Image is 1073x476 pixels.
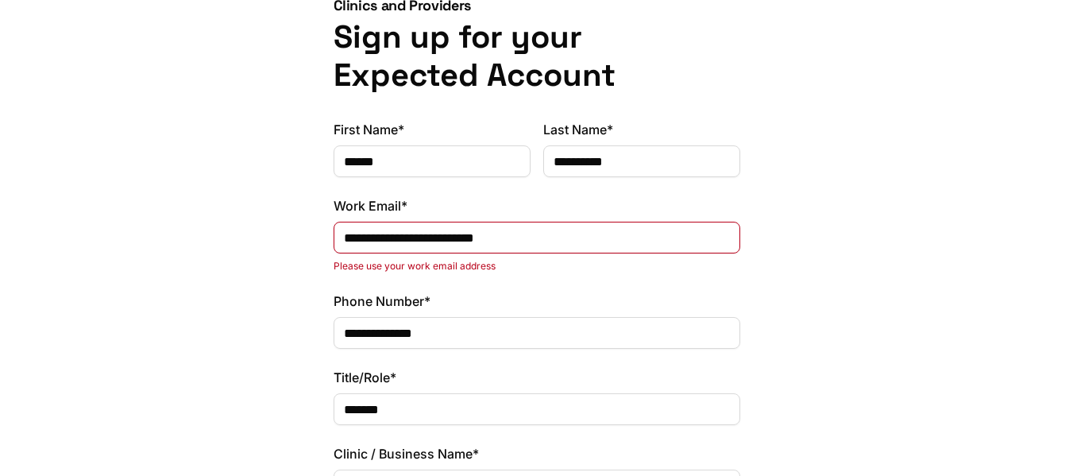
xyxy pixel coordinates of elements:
label: Clinic / Business Name* [334,444,740,463]
p: Please use your work email address [334,260,740,273]
label: First Name* [334,120,531,139]
label: Title/Role* [334,368,740,387]
label: Phone Number* [334,292,740,311]
label: Last Name* [543,120,740,139]
label: Work Email* [334,196,740,215]
h1: Sign up for your Expected Account [334,18,740,95]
